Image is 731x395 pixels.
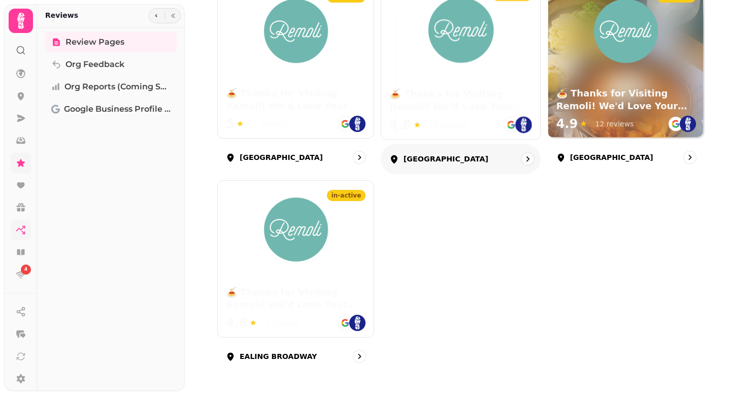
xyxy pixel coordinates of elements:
[45,77,177,97] a: Org Reports (coming soon)
[390,117,412,134] span: 4.8
[516,117,533,134] img: st.png
[237,118,244,130] span: ★
[404,154,488,164] p: [GEOGRAPHIC_DATA]
[24,266,27,273] span: 4
[37,28,185,391] nav: Tabs
[429,120,469,130] div: 54 reviews
[595,119,634,129] div: 12 reviews
[65,36,124,48] span: Review Pages
[265,318,299,328] div: 5 reviews
[240,351,317,361] p: EALING BROADWAY
[45,10,78,20] h2: Reviews
[263,197,328,262] img: 🍝 Thanks for Visiting Remoli! We'd Love Your Feedback.
[226,286,365,312] h3: 🍝 Thanks for Visiting Remoli! We'd Love Your Feedback.
[64,81,171,93] span: Org Reports (coming soon)
[354,152,364,162] svg: go to
[337,116,353,132] img: go-emblem@2x.png
[349,315,365,331] img: st.png
[45,54,177,75] a: Org Feedback
[217,180,374,371] a: in-active🍝 Thanks for Visiting Remoli! We'd Love Your Feedback.🍝 Thanks for Visiting Remoli! We'd...
[226,315,248,331] span: 4.6
[680,116,696,132] img: st.png
[240,152,323,162] p: [GEOGRAPHIC_DATA]
[556,87,696,113] h3: 🍝 Thanks for Visiting Remoli! We'd Love Your Feedback.
[503,117,520,134] img: go-emblem@2x.png
[250,317,257,329] span: ★
[349,116,365,132] img: st.png
[226,116,235,132] span: 5
[65,58,124,71] span: Org Feedback
[390,88,533,113] h3: 🍝 Thanks for Visiting Remoli! We'd Love Your Feedback.
[354,351,364,361] svg: go to
[414,119,421,131] span: ★
[556,116,578,132] span: 4.9
[11,265,31,285] a: 4
[45,99,177,119] a: Google Business Profile (Beta)
[570,152,653,162] p: [GEOGRAPHIC_DATA]
[327,190,366,201] div: in-active
[580,118,587,130] span: ★
[337,315,353,331] img: go-emblem@2x.png
[45,32,177,52] a: Review Pages
[668,116,684,132] img: go-emblem@2x.png
[252,119,286,129] div: 3 reviews
[226,87,365,113] h3: 🍝 Thanks for Visiting Remoli! We'd Love Your Feedback.
[64,103,171,115] span: Google Business Profile (Beta)
[523,154,533,164] svg: go to
[685,152,695,162] svg: go to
